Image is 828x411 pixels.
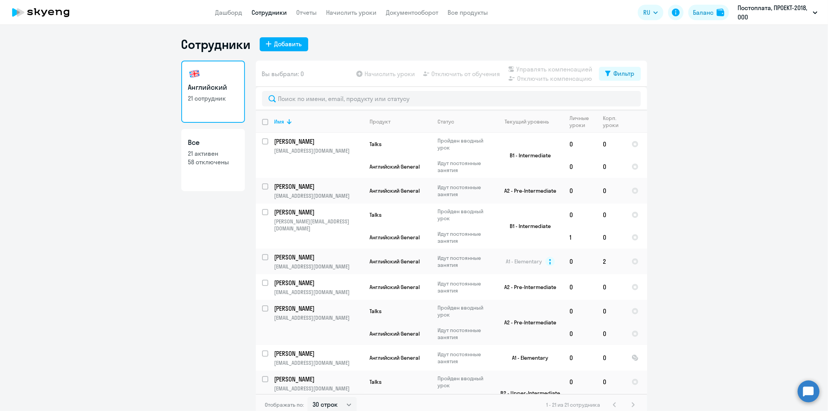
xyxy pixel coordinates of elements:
[491,300,564,345] td: A2 - Pre-Intermediate
[274,349,362,358] p: [PERSON_NAME]
[262,69,304,78] span: Вы выбрали: 0
[597,226,625,249] td: 0
[448,9,488,16] a: Все продукты
[274,182,363,191] a: [PERSON_NAME]
[638,5,663,20] button: RU
[262,91,641,106] input: Поиск по имени, email, продукту или статусу
[370,284,420,291] span: Английский General
[370,187,420,194] span: Английский General
[597,155,625,178] td: 0
[498,118,563,125] div: Текущий уровень
[491,133,564,178] td: B1 - Intermediate
[370,118,391,125] div: Продукт
[274,182,362,191] p: [PERSON_NAME]
[438,137,491,151] p: Пройден вводный урок
[597,249,625,274] td: 2
[274,385,363,392] p: [EMAIL_ADDRESS][DOMAIN_NAME]
[370,141,382,148] span: Talks
[274,279,362,287] p: [PERSON_NAME]
[274,375,363,383] a: [PERSON_NAME]
[491,204,564,249] td: B1 - Intermediate
[438,327,491,341] p: Идут постоянные занятия
[597,300,625,322] td: 0
[564,204,597,226] td: 0
[491,274,564,300] td: A2 - Pre-Intermediate
[438,351,491,365] p: Идут постоянные занятия
[274,147,363,154] p: [EMAIL_ADDRESS][DOMAIN_NAME]
[693,8,713,17] div: Баланс
[265,401,304,408] span: Отображать по:
[274,208,363,216] a: [PERSON_NAME]
[274,375,362,383] p: [PERSON_NAME]
[252,9,287,16] a: Сотрудники
[274,314,363,321] p: [EMAIL_ADDRESS][DOMAIN_NAME]
[386,9,439,16] a: Документооборот
[597,274,625,300] td: 0
[370,211,382,218] span: Talks
[188,158,238,166] p: 58 отключены
[274,304,362,313] p: [PERSON_NAME]
[370,330,420,337] span: Английский General
[274,118,363,125] div: Имя
[438,118,455,125] div: Статус
[326,9,377,16] a: Начислить уроки
[370,234,420,241] span: Английский General
[188,82,238,92] h3: Английский
[734,3,821,22] button: Постоплата, ПРОЕКТ-2018, ООО
[188,149,238,158] p: 21 активен
[564,249,597,274] td: 0
[274,279,363,287] a: [PERSON_NAME]
[438,230,491,244] p: Идут постоянные занятия
[597,204,625,226] td: 0
[274,218,363,232] p: [PERSON_NAME][EMAIL_ADDRESS][DOMAIN_NAME]
[564,371,597,393] td: 0
[370,258,420,265] span: Английский General
[506,258,542,265] span: A1 - Elementary
[370,378,382,385] span: Talks
[274,304,363,313] a: [PERSON_NAME]
[274,208,362,216] p: [PERSON_NAME]
[181,61,245,123] a: Английский21 сотрудник
[370,354,420,361] span: Английский General
[274,253,362,261] p: [PERSON_NAME]
[643,8,650,17] span: RU
[181,37,250,52] h1: Сотрудники
[564,322,597,345] td: 0
[564,133,597,155] td: 0
[597,178,625,204] td: 0
[597,322,625,345] td: 0
[738,3,810,22] p: Постоплата, ПРОЕКТ-2018, ООО
[505,118,549,125] div: Текущий уровень
[274,118,285,125] div: Имя
[688,5,729,20] button: Балансbalance
[547,401,601,408] span: 1 - 21 из 21 сотрудника
[491,345,564,371] td: A1 - Elementary
[438,184,491,198] p: Идут постоянные занятия
[188,68,201,80] img: english
[188,94,238,103] p: 21 сотрудник
[370,163,420,170] span: Английский General
[599,67,641,81] button: Фильтр
[564,155,597,178] td: 0
[597,133,625,155] td: 0
[564,345,597,371] td: 0
[564,300,597,322] td: 0
[438,160,491,174] p: Идут постоянные занятия
[438,254,491,268] p: Идут постоянные занятия
[215,9,243,16] a: Дашборд
[597,345,625,371] td: 0
[181,129,245,191] a: Все21 активен58 отключены
[614,69,635,78] div: Фильтр
[570,115,597,129] div: Личные уроки
[274,349,363,358] a: [PERSON_NAME]
[717,9,724,16] img: balance
[297,9,317,16] a: Отчеты
[438,208,491,222] p: Пройден вводный урок
[274,137,363,146] a: [PERSON_NAME]
[438,304,491,318] p: Пройден вводный урок
[603,115,625,129] div: Корп. уроки
[274,192,363,199] p: [EMAIL_ADDRESS][DOMAIN_NAME]
[491,178,564,204] td: A2 - Pre-Intermediate
[438,375,491,389] p: Пройден вводный урок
